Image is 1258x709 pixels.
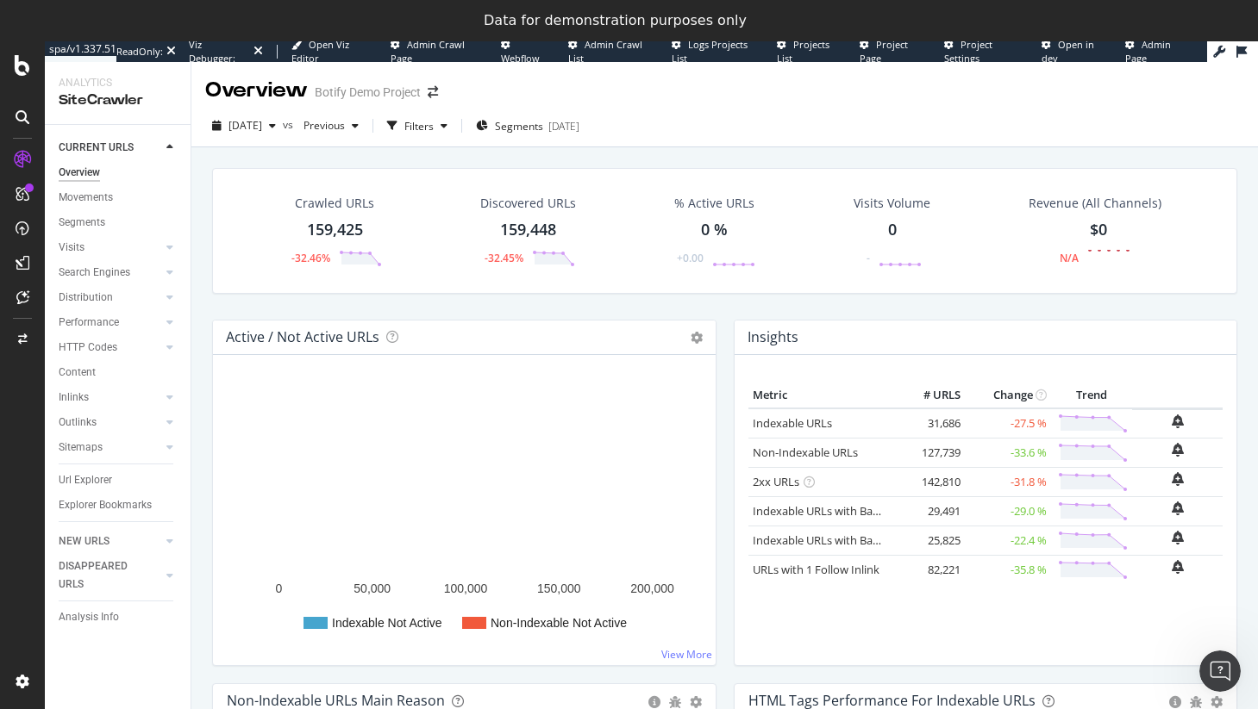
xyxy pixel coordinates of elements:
[896,408,965,438] td: 31,686
[307,219,363,241] div: 159,425
[1172,560,1184,574] div: bell-plus
[860,38,931,65] a: Project Page
[854,195,930,212] div: Visits Volume
[291,251,330,265] div: -32.46%
[548,119,579,134] div: [DATE]
[59,139,161,157] a: CURRENT URLS
[630,582,674,595] text: 200,000
[491,616,627,630] text: Non-Indexable Not Active
[59,532,161,550] a: NEW URLS
[291,38,378,65] a: Open Viz Editor
[965,526,1051,555] td: -22.4 %
[537,582,581,595] text: 150,000
[59,414,97,432] div: Outlinks
[690,696,702,708] div: gear
[205,112,283,140] button: [DATE]
[701,219,728,241] div: 0 %
[391,38,487,65] a: Admin Crawl Page
[1042,38,1094,65] span: Open in dev
[1029,195,1161,212] span: Revenue (All Channels)
[205,76,308,105] div: Overview
[672,38,748,65] span: Logs Projects List
[59,557,146,594] div: DISAPPEARED URLS
[753,562,879,577] a: URLs with 1 Follow Inlink
[189,38,250,65] div: Viz Debugger:
[691,332,703,344] i: Options
[753,445,858,460] a: Non-Indexable URLs
[965,408,1051,438] td: -27.5 %
[297,112,366,140] button: Previous
[116,45,163,59] div: ReadOnly:
[59,471,112,489] div: Url Explorer
[1211,696,1223,708] div: gear
[480,195,576,212] div: Discovered URLs
[1172,443,1184,457] div: bell-plus
[59,608,119,626] div: Analysis Info
[485,251,523,265] div: -32.45%
[753,415,832,431] a: Indexable URLs
[777,38,847,65] a: Projects List
[896,382,965,408] th: # URLS
[291,38,349,65] span: Open Viz Editor
[896,438,965,467] td: 127,739
[59,189,113,207] div: Movements
[315,84,421,101] div: Botify Demo Project
[748,382,897,408] th: Metric
[1060,251,1079,265] div: N/A
[59,496,178,514] a: Explorer Bookmarks
[59,314,119,332] div: Performance
[1190,696,1202,708] div: bug
[45,41,116,62] a: spa/v1.337.51
[753,532,941,548] a: Indexable URLs with Bad Description
[867,251,870,265] div: -
[59,164,178,182] a: Overview
[59,608,178,626] a: Analysis Info
[226,326,379,349] h4: Active / Not Active URLs
[380,112,454,140] button: Filters
[391,38,465,65] span: Admin Crawl Page
[500,219,556,241] div: 159,448
[1172,501,1184,515] div: bell-plus
[501,52,540,65] span: Webflow
[965,382,1051,408] th: Change
[59,471,178,489] a: Url Explorer
[59,438,103,457] div: Sitemaps
[568,38,659,65] a: Admin Crawl List
[896,496,965,526] td: 29,491
[1090,219,1107,239] span: $0
[59,239,161,257] a: Visits
[1172,414,1184,428] div: bell-plus
[568,38,642,65] span: Admin Crawl List
[1042,38,1112,65] a: Open in dev
[59,164,100,182] div: Overview
[1172,531,1184,544] div: bell-plus
[672,38,764,65] a: Logs Projects List
[748,326,798,349] h4: Insights
[59,339,117,357] div: HTTP Codes
[1199,650,1241,692] iframe: Intercom live chat
[59,264,130,282] div: Search Engines
[860,38,908,65] span: Project Page
[896,555,965,584] td: 82,221
[777,38,829,65] span: Projects List
[469,112,586,140] button: Segments[DATE]
[59,139,134,157] div: CURRENT URLS
[59,189,178,207] a: Movements
[674,195,754,212] div: % Active URLs
[495,119,543,134] span: Segments
[1125,38,1194,65] a: Admin Page
[748,692,1036,709] div: HTML Tags Performance for Indexable URLs
[59,76,177,90] div: Analytics
[669,696,681,708] div: bug
[965,496,1051,526] td: -29.0 %
[59,214,105,232] div: Segments
[753,503,897,519] a: Indexable URLs with Bad H1
[501,38,555,65] a: Webflow
[59,496,152,514] div: Explorer Bookmarks
[1125,38,1171,65] span: Admin Page
[295,195,374,212] div: Crawled URLs
[484,12,747,29] div: Data for demonstration purposes only
[59,239,84,257] div: Visits
[59,414,161,432] a: Outlinks
[404,119,434,134] div: Filters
